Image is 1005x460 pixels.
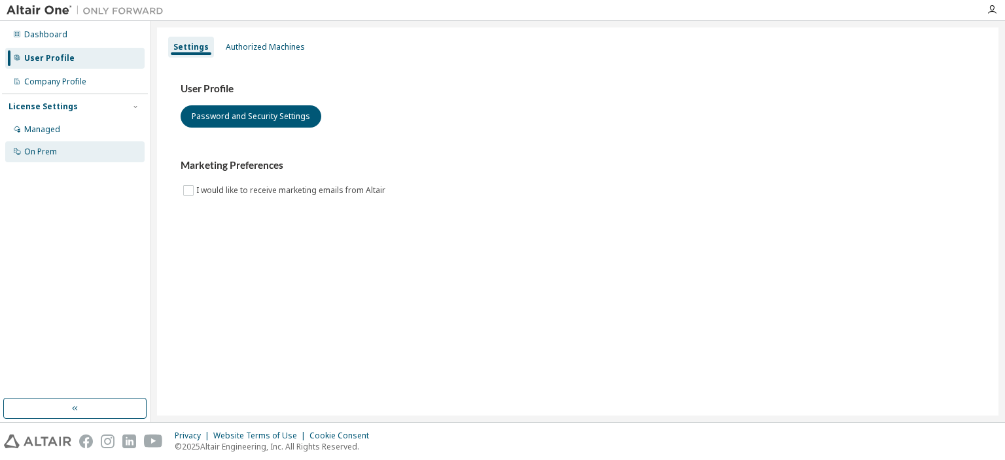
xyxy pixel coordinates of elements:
[175,431,213,441] div: Privacy
[101,434,115,448] img: instagram.svg
[181,105,321,128] button: Password and Security Settings
[181,82,975,96] h3: User Profile
[226,42,305,52] div: Authorized Machines
[24,147,57,157] div: On Prem
[79,434,93,448] img: facebook.svg
[173,42,209,52] div: Settings
[144,434,163,448] img: youtube.svg
[24,124,60,135] div: Managed
[9,101,78,112] div: License Settings
[181,159,975,172] h3: Marketing Preferences
[24,53,75,63] div: User Profile
[24,29,67,40] div: Dashboard
[24,77,86,87] div: Company Profile
[196,183,388,198] label: I would like to receive marketing emails from Altair
[175,441,377,452] p: © 2025 Altair Engineering, Inc. All Rights Reserved.
[213,431,309,441] div: Website Terms of Use
[309,431,377,441] div: Cookie Consent
[122,434,136,448] img: linkedin.svg
[7,4,170,17] img: Altair One
[4,434,71,448] img: altair_logo.svg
